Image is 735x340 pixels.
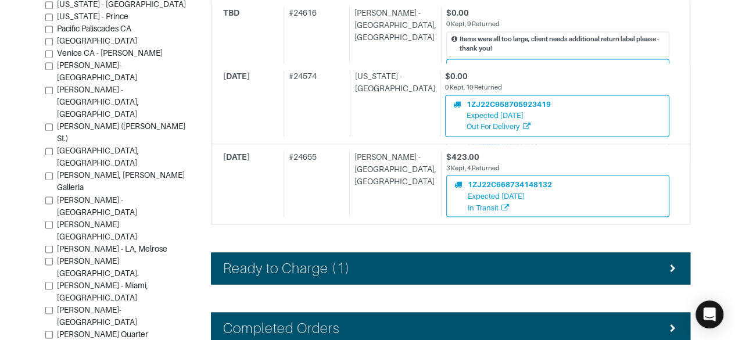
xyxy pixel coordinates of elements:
[223,71,250,81] span: [DATE]
[57,244,167,253] span: [PERSON_NAME] - LA, Melrose
[57,61,137,83] span: [PERSON_NAME]-[GEOGRAPHIC_DATA]
[467,110,551,121] div: Expected [DATE]
[45,148,53,155] input: [GEOGRAPHIC_DATA], [GEOGRAPHIC_DATA]
[223,320,340,337] h4: Completed Orders
[45,282,53,289] input: [PERSON_NAME] - Miami, [GEOGRAPHIC_DATA]
[45,1,53,9] input: [US_STATE] - [GEOGRAPHIC_DATA]
[57,330,148,339] span: [PERSON_NAME] Quarter
[350,70,435,136] div: [US_STATE] - [GEOGRAPHIC_DATA]
[45,172,53,180] input: [PERSON_NAME], [PERSON_NAME] Galleria
[468,202,552,213] div: In Transit
[57,256,139,278] span: [PERSON_NAME][GEOGRAPHIC_DATA].
[445,83,669,92] div: 0 Kept, 10 Returned
[284,70,345,136] div: # 24574
[57,305,137,327] span: [PERSON_NAME]- [GEOGRAPHIC_DATA]
[460,34,664,54] div: Items were all too large, client needs additional return label please - thank you!
[468,179,552,190] div: 1ZJ22C668734148132
[223,260,350,277] h4: Ready to Charge (1)
[45,62,53,70] input: [PERSON_NAME]-[GEOGRAPHIC_DATA]
[695,300,723,328] div: Open Intercom Messenger
[45,245,53,253] input: [PERSON_NAME] - LA, Melrose
[57,24,131,34] span: Pacific Paliscades CA
[284,151,345,217] div: # 24655
[45,13,53,21] input: [US_STATE] - Prince
[45,87,53,94] input: [PERSON_NAME] - [GEOGRAPHIC_DATA], [GEOGRAPHIC_DATA]
[45,123,53,131] input: [PERSON_NAME] ([PERSON_NAME] St.)
[45,196,53,204] input: [PERSON_NAME] - [GEOGRAPHIC_DATA]
[57,195,137,217] span: [PERSON_NAME] - [GEOGRAPHIC_DATA]
[445,95,669,137] a: 1ZJ22C958705923419Expected [DATE]Out For Delivery
[446,19,669,29] div: 0 Kept, 9 Returned
[57,220,137,241] span: [PERSON_NAME][GEOGRAPHIC_DATA]
[223,8,239,17] span: TBD
[57,85,139,119] span: [PERSON_NAME] - [GEOGRAPHIC_DATA], [GEOGRAPHIC_DATA]
[446,59,669,89] a: 1ZJ22C668703557089Pre-Transit
[349,151,436,217] div: [PERSON_NAME] - [GEOGRAPHIC_DATA], [GEOGRAPHIC_DATA]
[223,152,250,162] span: [DATE]
[468,191,552,202] div: Expected [DATE]
[45,50,53,58] input: Venice CA - [PERSON_NAME]
[349,7,436,155] div: [PERSON_NAME] - [GEOGRAPHIC_DATA], [GEOGRAPHIC_DATA]
[45,38,53,45] input: [GEOGRAPHIC_DATA]
[45,331,53,338] input: [PERSON_NAME] Quarter
[57,122,185,144] span: [PERSON_NAME] ([PERSON_NAME] St.)
[57,49,163,58] span: Venice CA - [PERSON_NAME]
[57,37,137,46] span: [GEOGRAPHIC_DATA]
[57,12,128,22] span: [US_STATE] - Prince
[446,7,669,19] div: $0.00
[45,221,53,228] input: [PERSON_NAME][GEOGRAPHIC_DATA]
[45,306,53,314] input: [PERSON_NAME]- [GEOGRAPHIC_DATA]
[57,146,139,168] span: [GEOGRAPHIC_DATA], [GEOGRAPHIC_DATA]
[45,257,53,265] input: [PERSON_NAME][GEOGRAPHIC_DATA].
[467,99,551,110] div: 1ZJ22C958705923419
[446,163,669,173] div: 3 Kept, 4 Returned
[446,151,669,163] div: $423.00
[445,70,669,83] div: $0.00
[57,171,185,192] span: [PERSON_NAME], [PERSON_NAME] Galleria
[446,175,669,217] a: 1ZJ22C668734148132Expected [DATE]In Transit
[284,7,345,155] div: # 24616
[467,121,551,132] div: Out For Delivery
[57,281,148,302] span: [PERSON_NAME] - Miami, [GEOGRAPHIC_DATA]
[45,26,53,33] input: Pacific Paliscades CA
